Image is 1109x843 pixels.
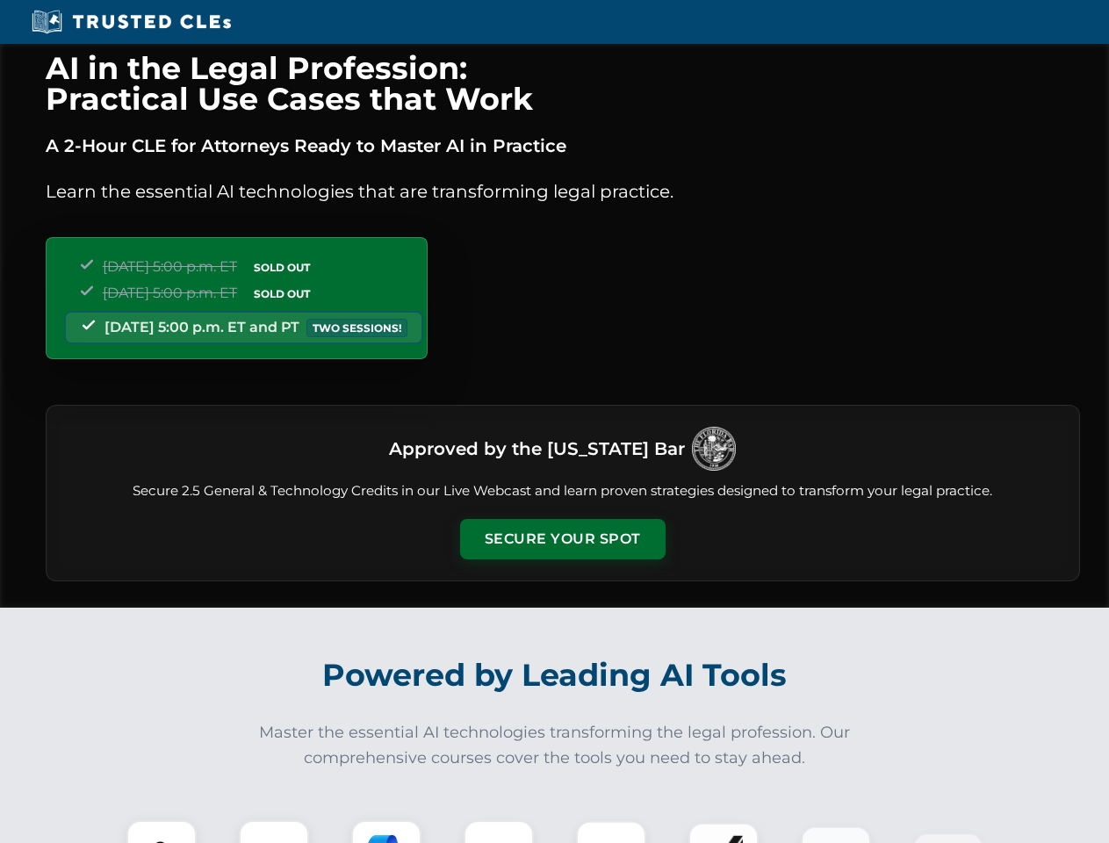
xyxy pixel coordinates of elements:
img: Trusted CLEs [26,9,236,35]
span: SOLD OUT [248,258,316,277]
p: A 2-Hour CLE for Attorneys Ready to Master AI in Practice [46,132,1080,160]
span: SOLD OUT [248,285,316,303]
h1: AI in the Legal Profession: Practical Use Cases that Work [46,53,1080,114]
p: Learn the essential AI technologies that are transforming legal practice. [46,177,1080,205]
button: Secure Your Spot [460,519,666,559]
h2: Powered by Leading AI Tools [68,645,1041,706]
p: Secure 2.5 General & Technology Credits in our Live Webcast and learn proven strategies designed ... [68,481,1058,501]
img: Logo [692,427,736,471]
span: [DATE] 5:00 p.m. ET [103,285,237,301]
span: [DATE] 5:00 p.m. ET [103,258,237,275]
h3: Approved by the [US_STATE] Bar [389,433,685,465]
p: Master the essential AI technologies transforming the legal profession. Our comprehensive courses... [248,720,862,771]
